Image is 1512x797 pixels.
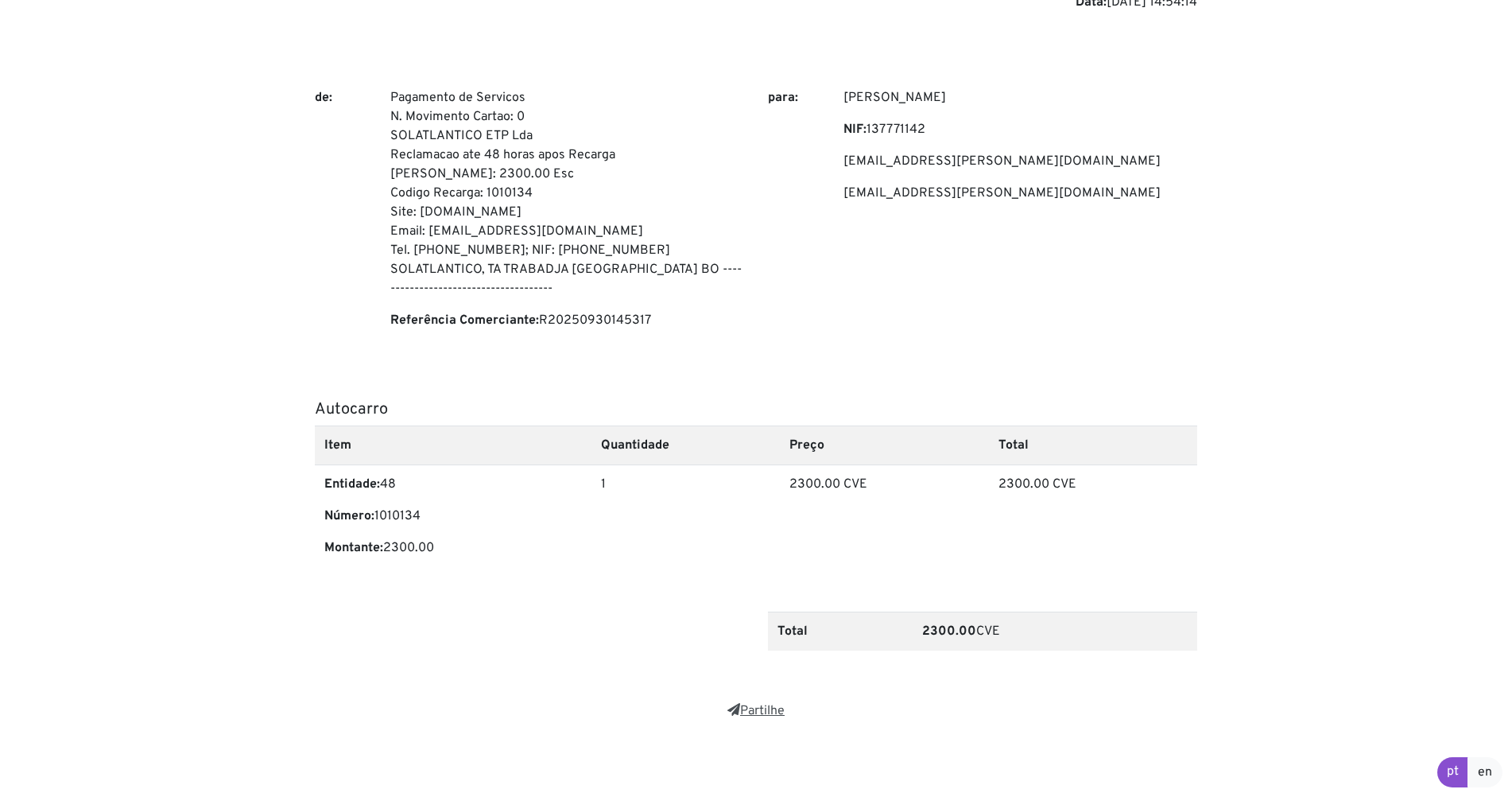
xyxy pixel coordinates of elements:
[989,465,1197,580] td: 2300.00 CVE
[843,122,866,138] b: NIF:
[843,184,1197,203] p: [EMAIL_ADDRESS][PERSON_NAME][DOMAIN_NAME]
[591,426,780,465] th: Quantidade
[780,426,988,465] th: Preço
[591,465,780,580] td: 1
[768,612,913,651] th: Total
[324,475,582,494] p: 48
[768,90,798,106] b: para:
[315,426,591,465] th: Item
[843,120,1197,139] p: 137771142
[390,88,744,298] p: Pagamento de Servicos N. Movimento Cartao: 0 SOLATLANTICO ETP Lda Reclamacao ate 48 horas apos Re...
[324,508,374,524] b: Número:
[922,624,976,640] b: 2300.00
[1467,757,1502,787] a: en
[324,540,383,556] b: Montante:
[390,313,539,329] b: Referência Comerciante:
[913,612,1197,651] td: CVE
[315,400,1197,419] h5: Autocarro
[843,152,1197,171] p: [EMAIL_ADDRESS][PERSON_NAME][DOMAIN_NAME]
[843,88,1197,107] p: [PERSON_NAME]
[390,311,744,330] p: R20250930145317
[315,90,332,106] b: de:
[727,703,785,719] a: Partilhe
[780,465,988,580] td: 2300.00 CVE
[989,426,1197,465] th: Total
[1437,757,1468,787] a: pt
[324,476,380,492] b: Entidade:
[324,538,582,558] p: 2300.00
[324,507,582,526] p: 1010134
